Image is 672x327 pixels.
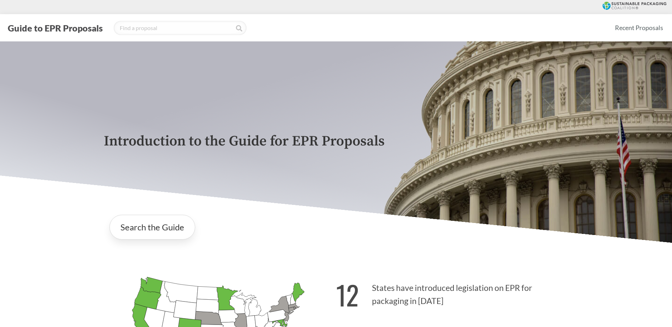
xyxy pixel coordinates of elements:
[6,22,105,34] button: Guide to EPR Proposals
[104,133,569,149] p: Introduction to the Guide for EPR Proposals
[336,275,359,314] strong: 12
[336,271,569,314] p: States have introduced legislation on EPR for packaging in [DATE]
[114,21,247,35] input: Find a proposal
[612,20,666,36] a: Recent Proposals
[109,215,195,240] a: Search the Guide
